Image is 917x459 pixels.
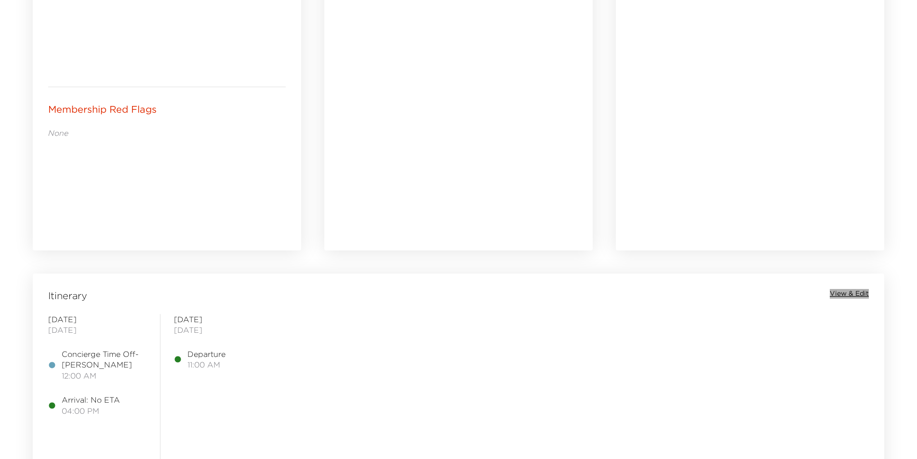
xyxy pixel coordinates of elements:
p: Membership Red Flags [48,103,157,116]
span: [DATE] [48,325,146,335]
button: View & Edit [830,289,869,299]
span: 12:00 AM [62,370,146,381]
span: 04:00 PM [62,406,120,416]
span: [DATE] [48,314,146,325]
span: [DATE] [174,314,272,325]
span: Concierge Time Off- [PERSON_NAME] [62,349,146,370]
span: [DATE] [174,325,272,335]
p: None [48,128,286,138]
span: Itinerary [48,289,87,302]
span: 11:00 AM [187,359,226,370]
span: Departure [187,349,226,359]
span: Arrival: No ETA [62,394,120,405]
